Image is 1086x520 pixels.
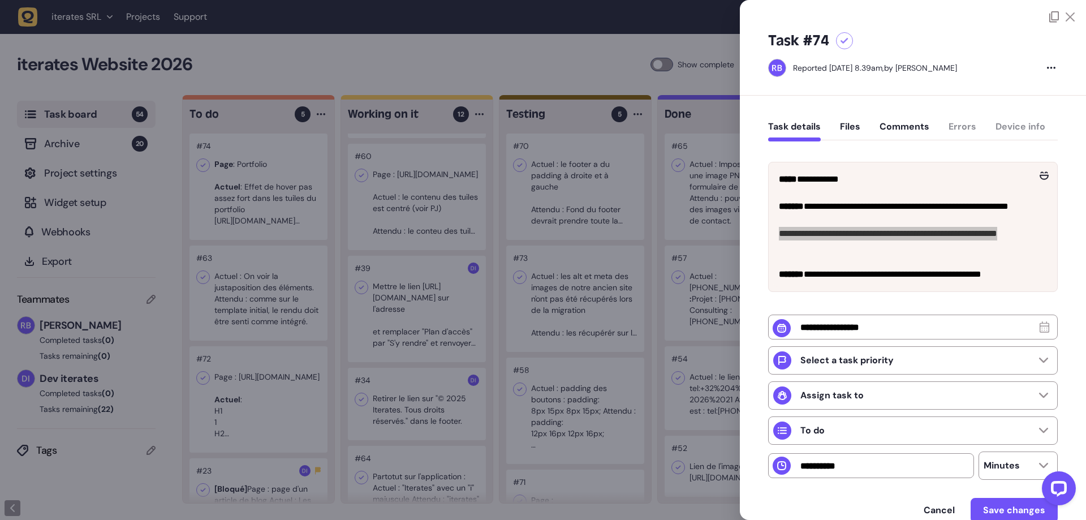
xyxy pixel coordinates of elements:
[800,425,825,436] p: To do
[768,121,821,141] button: Task details
[983,506,1045,515] span: Save changes
[984,460,1020,471] p: Minutes
[840,121,860,141] button: Files
[800,355,894,366] p: Select a task priority
[1033,467,1080,514] iframe: LiveChat chat widget
[769,59,786,76] img: Rodolphe Balay
[793,63,884,73] div: Reported [DATE] 8.39am,
[768,32,829,50] h5: Task #74
[800,390,864,401] p: Assign task to
[924,506,955,515] span: Cancel
[880,121,929,141] button: Comments
[793,62,957,74] div: by [PERSON_NAME]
